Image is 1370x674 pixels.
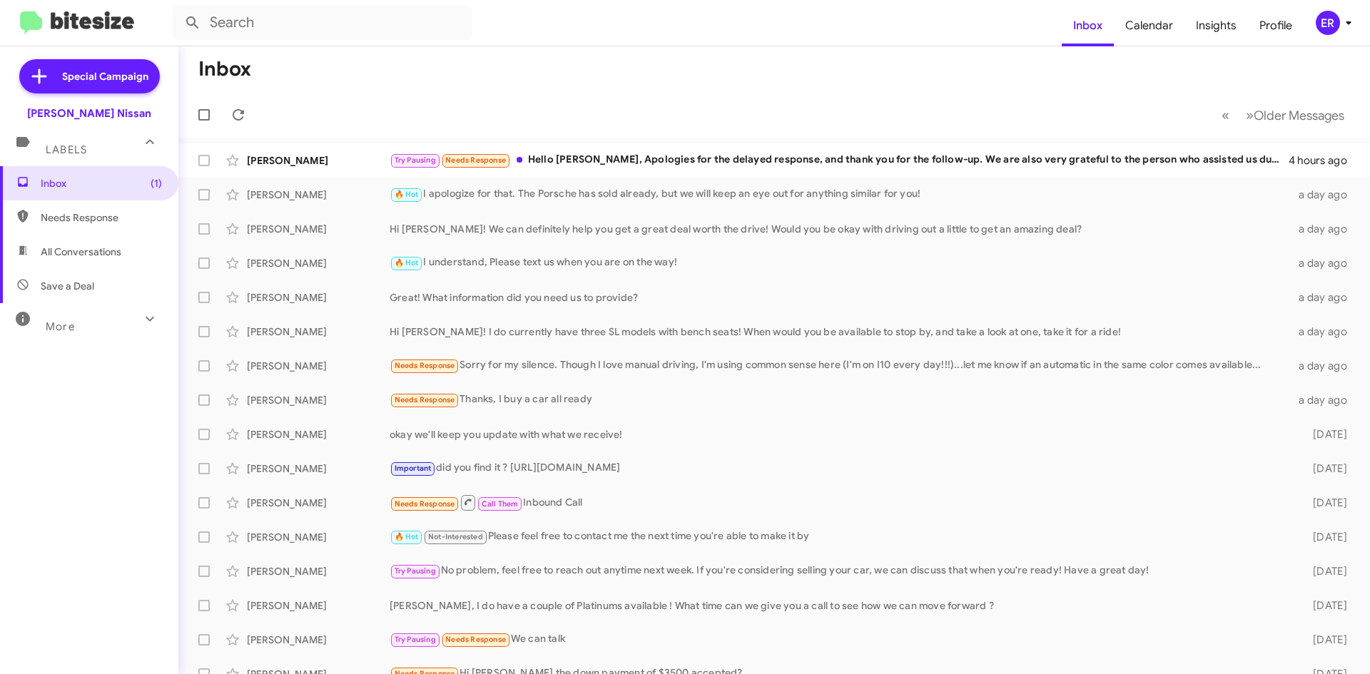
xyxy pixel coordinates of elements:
span: More [46,320,75,333]
span: Try Pausing [395,155,436,165]
span: 🔥 Hot [395,190,419,199]
span: Important [395,464,432,473]
span: All Conversations [41,245,121,259]
div: [PERSON_NAME], I do have a couple of Platinums available ! What time can we give you a call to se... [390,598,1290,613]
div: [PERSON_NAME] [247,153,390,168]
a: Profile [1248,5,1304,46]
div: Inbound Call [390,494,1290,511]
span: 🔥 Hot [395,532,419,541]
div: Hi [PERSON_NAME]! I do currently have three SL models with bench seats! When would you be availab... [390,325,1290,339]
div: [PERSON_NAME] [247,564,390,578]
a: Calendar [1114,5,1184,46]
span: Older Messages [1254,108,1344,123]
span: 🔥 Hot [395,258,419,267]
div: We can talk [390,631,1290,648]
div: [DATE] [1290,427,1359,441]
div: [PERSON_NAME] [247,188,390,202]
span: Special Campaign [62,69,148,83]
div: [PERSON_NAME] [247,393,390,407]
h1: Inbox [198,58,251,81]
span: (1) [151,176,162,190]
button: Next [1237,101,1353,130]
div: did you find it ? [URL][DOMAIN_NAME] [390,460,1290,476]
div: [PERSON_NAME] [247,256,390,270]
div: a day ago [1290,256,1359,270]
span: Needs Response [445,635,506,644]
div: [PERSON_NAME] [247,461,390,476]
div: a day ago [1290,359,1359,373]
div: [DATE] [1290,530,1359,544]
span: Needs Response [445,155,506,165]
span: Save a Deal [41,279,94,293]
button: Previous [1213,101,1238,130]
div: [DATE] [1290,564,1359,578]
a: Insights [1184,5,1248,46]
button: ER [1304,11,1354,35]
div: No problem, feel free to reach out anytime next week. If you're considering selling your car, we ... [390,563,1290,579]
div: a day ago [1290,188,1359,202]
span: Needs Response [395,499,455,509]
div: [DATE] [1290,461,1359,476]
div: ER [1316,11,1340,35]
span: Needs Response [41,210,162,225]
span: Inbox [41,176,162,190]
a: Special Campaign [19,59,160,93]
div: [PERSON_NAME] [247,427,390,441]
div: a day ago [1290,393,1359,407]
div: [PERSON_NAME] [247,496,390,510]
div: [PERSON_NAME] [247,290,390,305]
div: okay we'll keep you update with what we receive! [390,427,1290,441]
div: Please feel free to contact me the next time you're able to make it by [390,529,1290,545]
a: Inbox [1062,5,1114,46]
span: Labels [46,143,87,156]
div: [PERSON_NAME] Nissan [27,106,151,121]
span: Call Them [482,499,519,509]
span: Not-Interested [428,532,483,541]
div: [PERSON_NAME] [247,633,390,647]
div: I apologize for that. The Porsche has sold already, but we will keep an eye out for anything simi... [390,186,1290,203]
span: Needs Response [395,395,455,404]
div: [PERSON_NAME] [247,222,390,236]
div: a day ago [1290,325,1359,339]
span: Try Pausing [395,635,436,644]
div: Great! What information did you need us to provide? [390,290,1290,305]
span: » [1246,106,1254,124]
div: 4 hours ago [1289,153,1359,168]
span: Try Pausing [395,566,436,576]
div: [PERSON_NAME] [247,598,390,613]
div: [DATE] [1290,496,1359,510]
span: « [1222,106,1229,124]
input: Search [173,6,472,40]
div: [PERSON_NAME] [247,325,390,339]
div: a day ago [1290,290,1359,305]
div: Thanks, I buy a car all ready [390,392,1290,408]
div: Hello [PERSON_NAME], Apologies for the delayed response, and thank you for the follow-up. We are ... [390,152,1289,168]
nav: Page navigation example [1214,101,1353,130]
div: I understand, Please text us when you are on the way! [390,255,1290,271]
div: a day ago [1290,222,1359,236]
div: Hi [PERSON_NAME]! We can definitely help you get a great deal worth the drive! Would you be okay ... [390,222,1290,236]
div: [DATE] [1290,633,1359,647]
div: [PERSON_NAME] [247,530,390,544]
div: [DATE] [1290,598,1359,613]
div: [PERSON_NAME] [247,359,390,373]
div: Sorry for my silence. Though I love manual driving, I'm using common sense here (I'm on I10 every... [390,357,1290,374]
span: Needs Response [395,361,455,370]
